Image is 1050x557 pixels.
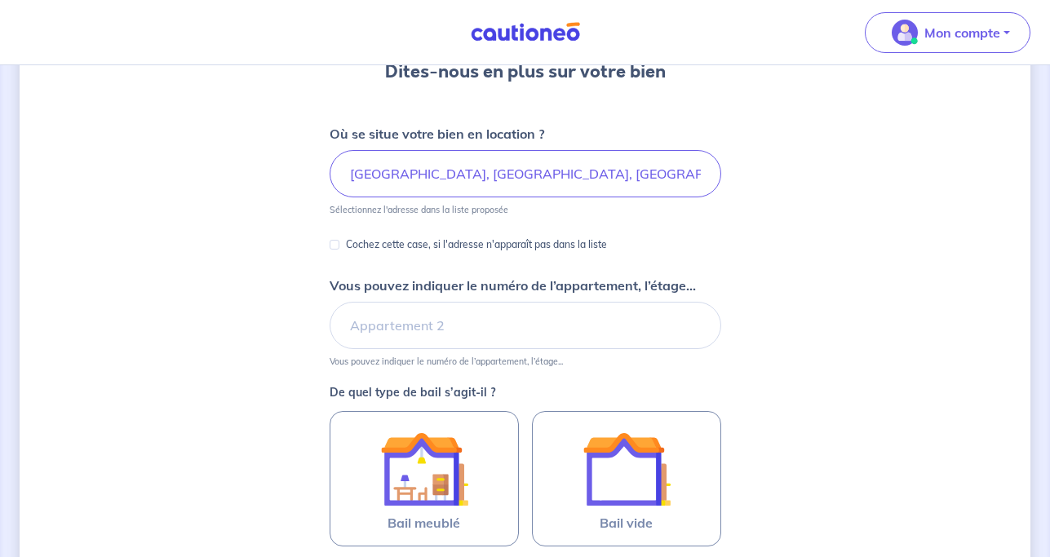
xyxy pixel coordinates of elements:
p: Vous pouvez indiquer le numéro de l’appartement, l’étage... [330,356,563,367]
p: Sélectionnez l'adresse dans la liste proposée [330,204,508,215]
p: Où se situe votre bien en location ? [330,124,544,144]
input: Appartement 2 [330,302,721,349]
img: Cautioneo [464,22,587,42]
input: 2 rue de paris, 59000 lille [330,150,721,197]
span: Bail vide [600,513,653,533]
span: Bail meublé [388,513,460,533]
p: De quel type de bail s’agit-il ? [330,387,721,398]
img: illu_empty_lease.svg [583,425,671,513]
p: Mon compte [924,23,1000,42]
p: Cochez cette case, si l'adresse n'apparaît pas dans la liste [346,235,607,254]
img: illu_furnished_lease.svg [380,425,468,513]
p: Vous pouvez indiquer le numéro de l’appartement, l’étage... [330,276,696,295]
h3: Dites-nous en plus sur votre bien [385,59,666,85]
img: illu_account_valid_menu.svg [892,20,918,46]
button: illu_account_valid_menu.svgMon compte [865,12,1030,53]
